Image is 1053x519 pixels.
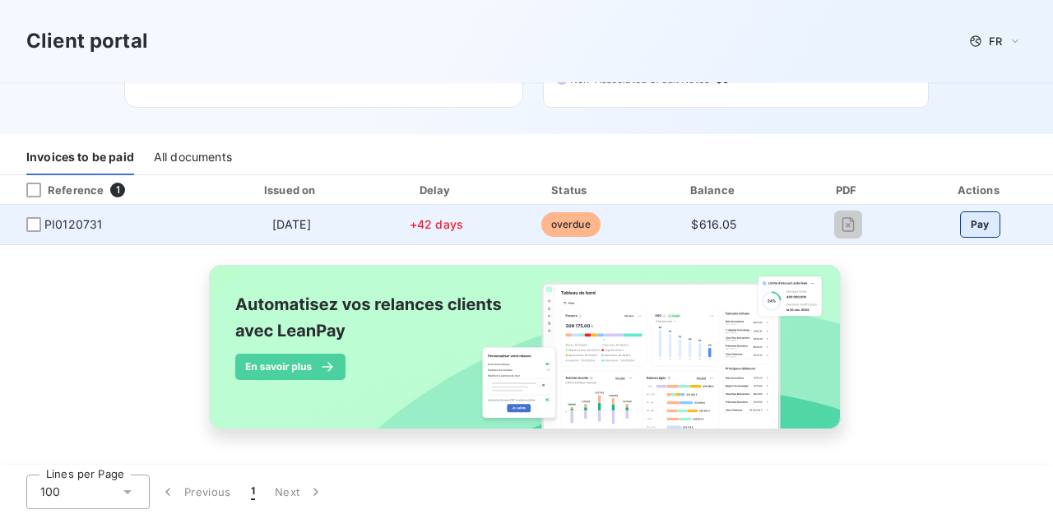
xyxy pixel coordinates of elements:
span: 1 [251,484,255,500]
div: Reference [13,183,104,197]
button: Pay [960,211,1000,238]
div: All documents [154,141,232,175]
div: PDF [792,182,904,198]
img: banner [194,255,859,457]
div: Delay [373,182,499,198]
button: Previous [150,475,241,509]
div: Invoices to be paid [26,141,134,175]
span: +42 days [410,217,463,231]
span: [DATE] [272,217,311,231]
span: FR [989,35,1002,48]
div: Issued on [216,182,367,198]
h3: Client portal [26,26,148,56]
span: 1 [110,183,125,197]
span: overdue [541,212,601,237]
span: PI0120731 [44,216,102,233]
div: Status [505,182,636,198]
span: $616.05 [691,217,736,231]
button: Next [265,475,334,509]
button: 1 [241,475,265,509]
span: 100 [40,484,60,500]
div: Actions [910,182,1050,198]
div: Balance [642,182,785,198]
